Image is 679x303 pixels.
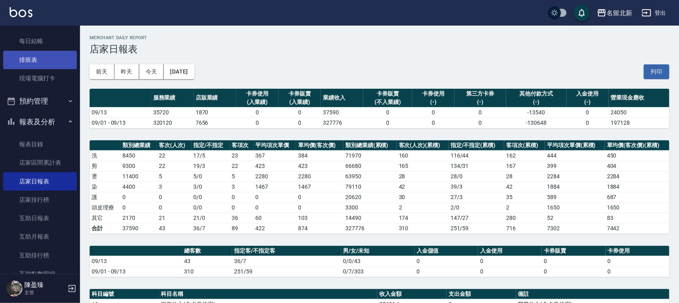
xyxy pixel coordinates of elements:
td: 1467 [254,181,296,192]
td: 09/13 [90,256,182,266]
td: 2 [504,202,545,213]
div: (入業績) [280,98,319,106]
td: 0 [278,118,321,128]
td: 134 / 31 [449,161,504,171]
td: 2284 [545,171,605,181]
td: 洗 [90,150,120,161]
td: 0/0/43 [341,256,415,266]
div: (-) [457,98,504,106]
td: 17 / 5 [191,150,230,161]
td: 2280 [296,171,343,181]
td: 0 [478,266,542,277]
div: 卡券使用 [238,90,276,98]
td: 716 [504,223,545,233]
th: 平均項次單價 [254,140,296,151]
td: 4400 [120,181,157,192]
td: 35720 [151,107,194,118]
td: -13540 [506,107,567,118]
button: save [574,5,590,21]
div: 卡券使用 [414,90,453,98]
td: 160 [397,150,449,161]
button: 登出 [639,6,669,20]
button: 昨天 [114,64,139,79]
td: 1884 [605,181,669,192]
td: 423 [254,161,296,171]
td: 444 [545,150,605,161]
td: 1467 [296,181,343,192]
td: 0 / 0 [191,202,230,213]
td: 1870 [194,107,236,118]
td: -130648 [506,118,567,128]
td: 35 [504,192,545,202]
td: 09/01 - 09/13 [90,118,151,128]
td: 116 / 44 [449,150,504,161]
div: (-) [508,98,565,106]
td: 7302 [545,223,605,233]
td: 367 [254,150,296,161]
a: 互助排行榜 [3,246,77,265]
div: 第三方卡券 [457,90,504,98]
td: 0 [542,256,605,266]
th: 類別總業績(累積) [343,140,397,151]
p: 主管 [24,289,65,296]
h3: 店家日報表 [90,44,669,55]
td: 320120 [151,118,194,128]
th: 客次(人次) [157,140,191,151]
td: 燙 [90,171,120,181]
td: 09/01 - 09/13 [90,266,182,277]
td: 2 [397,202,449,213]
td: 422 [254,223,296,233]
td: 23 [230,150,254,161]
td: 3 [230,181,254,192]
td: 0 [567,107,609,118]
th: 客項次 [230,140,254,151]
td: 3 [157,181,191,192]
button: 今天 [139,64,164,79]
td: 5 [230,171,254,181]
td: 42 [504,181,545,192]
td: 剪 [90,161,120,171]
td: 28 / 0 [449,171,504,181]
td: 20620 [343,192,397,202]
h5: 陳盈臻 [24,281,65,289]
th: 平均項次單價(累積) [545,140,605,151]
td: 21 [157,213,191,223]
td: 頭皮理療 [90,202,120,213]
td: 327776 [321,118,363,128]
th: 收入金額 [377,289,447,299]
td: 0 [567,118,609,128]
a: 互助日報表 [3,209,77,227]
td: 0 [606,266,669,277]
td: 63950 [343,171,397,181]
div: 名留北新 [607,8,632,18]
td: 79110 [343,181,397,192]
table: a dense table [90,140,669,234]
td: 0 [254,202,296,213]
td: 0 [455,107,506,118]
td: 1650 [545,202,605,213]
div: 其他付款方式 [508,90,565,98]
td: 0 [254,192,296,202]
td: 83 [605,213,669,223]
td: 0 [120,192,157,202]
td: 8450 [120,150,157,161]
td: 1884 [545,181,605,192]
td: 24050 [609,107,669,118]
td: 22 [230,161,254,171]
td: 52 [545,213,605,223]
td: 合計 [90,223,120,233]
td: 2284 [605,171,669,181]
td: 66680 [343,161,397,171]
th: 支出金額 [447,289,516,299]
td: 0/7/303 [341,266,415,277]
td: 0 [412,107,455,118]
td: 28 [504,171,545,181]
img: Person [6,281,22,297]
a: 店家區間累計表 [3,153,77,172]
td: 60 [254,213,296,223]
td: 0 [542,266,605,277]
td: 2280 [254,171,296,181]
td: 0 [157,192,191,202]
td: 0 [363,118,412,128]
th: 卡券販賣 [542,246,605,256]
